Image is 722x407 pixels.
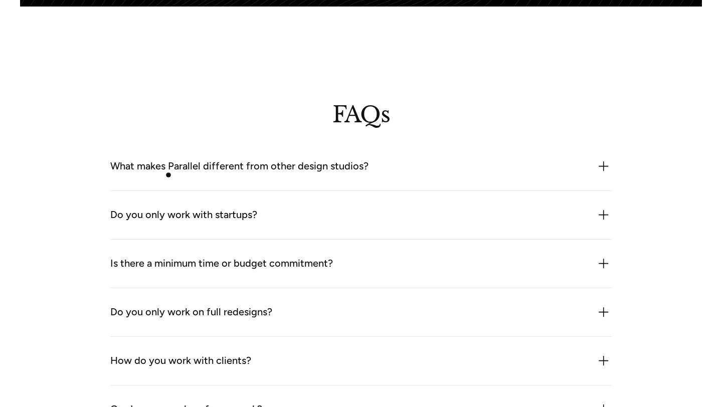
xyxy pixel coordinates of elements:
div: What makes Parallel different from other design studios? [110,158,369,174]
div: Do you only work on full redesigns? [110,304,272,320]
h2: FAQs [332,107,390,123]
div: Is there a minimum time or budget commitment? [110,256,333,272]
div: Do you only work with startups? [110,207,257,223]
div: How do you work with clients? [110,353,251,369]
